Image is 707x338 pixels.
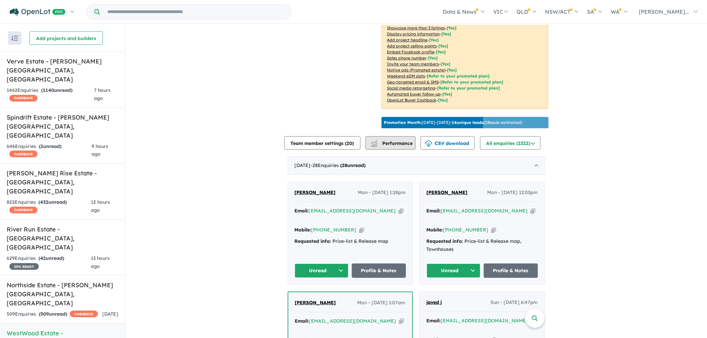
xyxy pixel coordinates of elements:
[427,318,441,324] strong: Email:
[399,318,404,325] button: Copy
[531,207,536,214] button: Copy
[382,1,548,109] p: Your project is only comparing to other top-performing projects in your area: - - - - - - - - - -...
[102,311,118,317] span: [DATE]
[9,207,37,213] span: CASHBACK
[9,95,37,102] span: CASHBACK
[427,299,442,305] span: javed j
[295,189,336,197] a: [PERSON_NAME]
[439,43,448,48] span: [ Yes ]
[39,311,67,317] strong: ( unread)
[387,61,439,66] u: Invite your team members
[288,156,545,175] div: [DATE]
[295,189,336,195] span: [PERSON_NAME]
[342,162,347,168] span: 28
[427,264,481,278] button: Unread
[387,55,427,60] u: Sales phone number
[452,120,484,125] b: 14 unique leads
[427,237,538,253] div: Price-list & Release map, Townhouses
[309,318,396,324] a: [EMAIL_ADDRESS][DOMAIN_NAME]
[428,55,438,60] span: [ Yes ]
[11,36,18,41] img: sort.svg
[447,67,457,72] span: [Yes]
[437,86,500,91] span: [Refer to your promoted plan]
[387,31,440,36] u: Display pricing information
[442,31,451,36] span: [ Yes ]
[387,25,445,30] u: Showcase more than 3 listings
[491,299,538,307] span: Sun - [DATE] 6:47pm
[7,281,118,308] h5: Northside Estate - [PERSON_NAME][GEOGRAPHIC_DATA] , [GEOGRAPHIC_DATA]
[387,73,425,78] u: Weekend eDM slots
[94,87,111,101] span: 7 hours ago
[9,263,39,270] span: 35 % READY
[309,208,396,214] a: [EMAIL_ADDRESS][DOMAIN_NAME]
[7,143,92,159] div: 646 Enquir ies
[427,227,443,233] strong: Mobile:
[371,143,378,147] img: bar-chart.svg
[384,120,422,125] b: Promotion Month:
[41,87,73,93] strong: ( unread)
[38,255,64,261] strong: ( unread)
[441,208,528,214] a: [EMAIL_ADDRESS][DOMAIN_NAME]
[7,255,91,271] div: 629 Enquir ies
[7,310,98,318] div: 509 Enquir ies
[366,136,416,150] button: Performance
[387,92,441,97] u: Automated buyer follow-up
[358,299,406,307] span: Mon - [DATE] 1:07am
[7,113,118,140] h5: Spindrift Estate - [PERSON_NAME][GEOGRAPHIC_DATA] , [GEOGRAPHIC_DATA]
[284,136,361,150] button: Team member settings (20)
[441,61,451,66] span: [ Yes ]
[384,120,523,126] p: [DATE] - [DATE] - ( 23 leads estimated)
[352,264,406,278] a: Profile & Notes
[70,311,98,317] span: CASHBACK
[427,299,442,307] a: javed j
[92,143,108,157] span: 9 hours ago
[40,199,48,205] span: 432
[429,37,439,42] span: [ Yes ]
[387,67,446,72] u: Native ads (Promoted estate)
[91,199,110,213] span: 12 hours ago
[43,87,54,93] span: 1140
[295,299,336,307] a: [PERSON_NAME]
[7,57,118,84] h5: Verve Estate - [PERSON_NAME][GEOGRAPHIC_DATA] , [GEOGRAPHIC_DATA]
[387,43,437,48] u: Add project selling-points
[441,318,528,324] a: [EMAIL_ADDRESS][DOMAIN_NAME]
[38,199,67,205] strong: ( unread)
[40,143,43,149] span: 2
[436,49,446,54] span: [ Yes ]
[387,37,428,42] u: Add project headline
[40,255,46,261] span: 42
[427,189,468,195] span: [PERSON_NAME]
[295,318,309,324] strong: Email:
[347,140,352,146] span: 20
[39,143,61,149] strong: ( unread)
[487,189,538,197] span: Mon - [DATE] 12:03pm
[387,98,437,103] u: OpenLot Buyer Cashback
[311,162,366,168] span: - 28 Enquir ies
[443,227,488,233] a: [PHONE_NUMBER]
[447,25,457,30] span: [ Yes ]
[7,169,118,196] h5: [PERSON_NAME] Rise Estate - [GEOGRAPHIC_DATA] , [GEOGRAPHIC_DATA]
[295,238,331,244] strong: Requested info:
[358,189,406,197] span: Mon - [DATE] 1:28pm
[371,140,377,144] img: line-chart.svg
[427,208,441,214] strong: Email:
[295,237,406,245] div: Price-list & Release map
[387,49,435,54] u: Embed Facebook profile
[443,92,452,97] span: [Yes]
[295,227,311,233] strong: Mobile:
[399,207,404,214] button: Copy
[427,238,463,244] strong: Requested info:
[10,8,65,16] img: Openlot PRO Logo White
[491,226,496,233] button: Copy
[9,151,37,157] span: CASHBACK
[427,189,468,197] a: [PERSON_NAME]
[484,264,538,278] a: Profile & Notes
[295,208,309,214] strong: Email:
[340,162,366,168] strong: ( unread)
[7,225,118,252] h5: River Run Estate - [GEOGRAPHIC_DATA] , [GEOGRAPHIC_DATA]
[295,300,336,306] span: [PERSON_NAME]
[639,8,689,15] span: [PERSON_NAME]...
[311,227,357,233] a: [PHONE_NUMBER]
[438,98,448,103] span: [Yes]
[427,73,490,78] span: [Refer to your promoted plan]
